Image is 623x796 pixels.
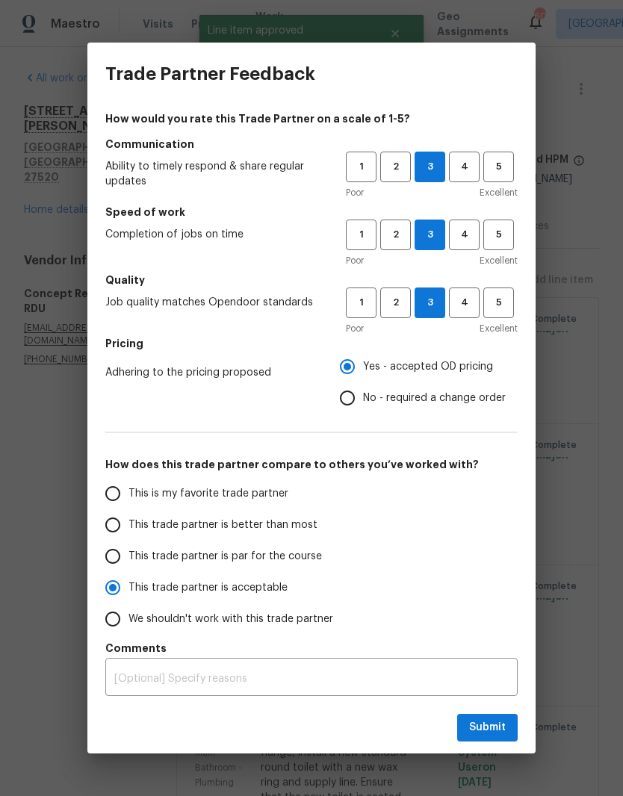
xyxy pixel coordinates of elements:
[415,226,444,243] span: 3
[415,152,445,182] button: 3
[347,294,375,311] span: 1
[128,486,288,502] span: This is my favorite trade partner
[483,152,514,182] button: 5
[105,111,518,126] h4: How would you rate this Trade Partner on a scale of 1-5?
[346,152,376,182] button: 1
[105,227,322,242] span: Completion of jobs on time
[105,365,316,380] span: Adhering to the pricing proposed
[450,294,478,311] span: 4
[485,226,512,243] span: 5
[382,226,409,243] span: 2
[340,351,518,414] div: Pricing
[480,185,518,200] span: Excellent
[105,641,518,656] h5: Comments
[480,321,518,336] span: Excellent
[347,226,375,243] span: 1
[449,152,480,182] button: 4
[380,220,411,250] button: 2
[128,580,288,596] span: This trade partner is acceptable
[485,158,512,175] span: 5
[347,158,375,175] span: 1
[469,718,506,737] span: Submit
[105,336,518,351] h5: Pricing
[105,159,322,189] span: Ability to timely respond & share regular updates
[483,220,514,250] button: 5
[485,294,512,311] span: 5
[450,226,478,243] span: 4
[380,287,411,318] button: 2
[457,714,518,741] button: Submit
[415,220,445,250] button: 3
[415,294,444,311] span: 3
[480,253,518,268] span: Excellent
[346,220,376,250] button: 1
[128,549,322,565] span: This trade partner is par for the course
[449,220,480,250] button: 4
[415,158,444,175] span: 3
[449,287,480,318] button: 4
[363,391,506,406] span: No - required a change order
[450,158,478,175] span: 4
[105,295,322,310] span: Job quality matches Opendoor standards
[105,273,518,287] h5: Quality
[415,287,445,318] button: 3
[105,205,518,220] h5: Speed of work
[346,321,364,336] span: Poor
[105,478,518,635] div: How does this trade partner compare to others you’ve worked with?
[128,612,333,627] span: We shouldn't work with this trade partner
[382,158,409,175] span: 2
[346,185,364,200] span: Poor
[363,359,493,375] span: Yes - accepted OD pricing
[346,253,364,268] span: Poor
[105,63,315,84] h3: Trade Partner Feedback
[128,517,317,533] span: This trade partner is better than most
[105,457,518,472] h5: How does this trade partner compare to others you’ve worked with?
[380,152,411,182] button: 2
[483,287,514,318] button: 5
[105,137,518,152] h5: Communication
[382,294,409,311] span: 2
[346,287,376,318] button: 1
